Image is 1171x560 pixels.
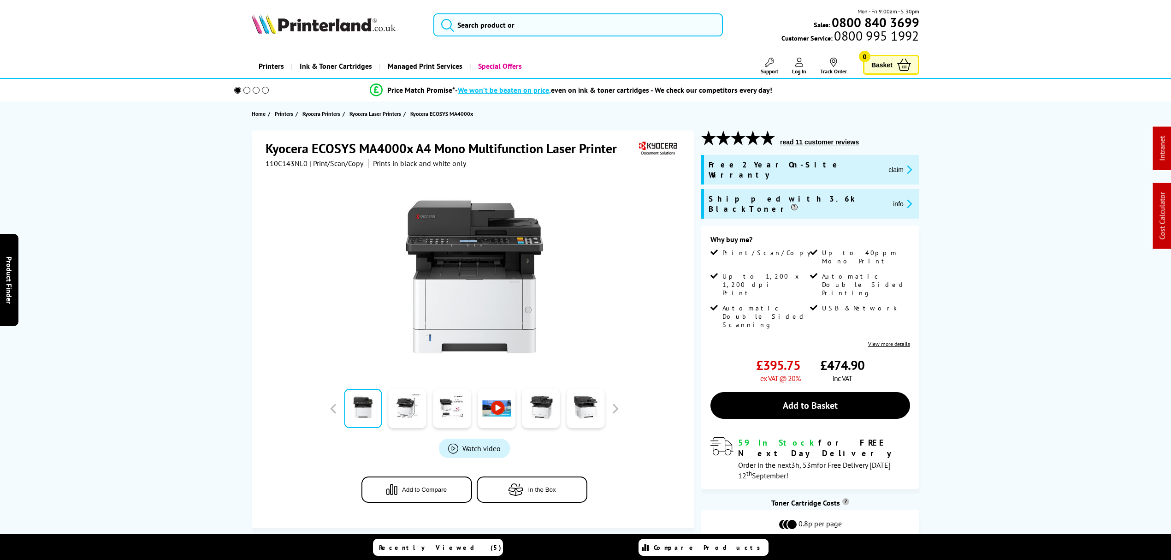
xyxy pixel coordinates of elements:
span: Kyocera ECOSYS MA4000x [410,109,473,119]
a: Kyocera Printers [302,109,343,119]
h1: Kyocera ECOSYS MA4000x A4 Mono Multifunction Laser Printer [266,140,626,157]
a: Home [252,109,268,119]
a: 0800 840 3699 [830,18,919,27]
a: Support [761,58,778,75]
span: 0 [859,51,870,62]
span: Shipped with 3.6k Black Toner [709,194,886,214]
a: Special Offers [469,54,529,78]
a: Intranet [1158,136,1167,161]
img: Printerland Logo [252,14,396,34]
span: inc VAT [833,374,852,383]
span: Mon - Fri 9:00am - 5:30pm [858,7,919,16]
button: read 11 customer reviews [777,138,862,146]
span: Product Finder [5,256,14,304]
span: USB & Network [822,304,897,312]
img: Kyocera [637,140,679,157]
span: Compare Products [654,543,765,552]
a: Track Order [820,58,847,75]
a: Printers [275,109,296,119]
span: Watch video [462,444,501,453]
span: Up to 1,200 x 1,200 dpi Print [722,272,808,297]
input: Search product or [433,13,723,36]
button: In the Box [477,477,587,503]
span: £474.90 [820,357,864,374]
span: Basket [871,59,893,71]
span: We won’t be beaten on price, [458,85,551,95]
div: Why buy me? [710,235,910,249]
a: Add to Basket [710,392,910,419]
span: Home [252,109,266,119]
span: Customer Service: [781,31,919,42]
span: 0800 995 1992 [833,31,919,40]
span: Order in the next for Free Delivery [DATE] 12 September! [738,460,891,480]
div: for FREE Next Day Delivery [738,437,910,459]
span: Sales: [814,20,830,29]
span: ex VAT @ 20% [760,374,800,383]
span: Free 2 Year On-Site Warranty [709,160,881,180]
sup: Cost per page [842,498,849,505]
a: Printers [252,54,291,78]
span: 3h, 53m [791,460,817,470]
a: Product_All_Videos [439,439,510,458]
div: - even on ink & toner cartridges - We check our competitors every day! [455,85,772,95]
span: Print/Scan/Copy [722,249,817,257]
span: Support [761,68,778,75]
a: Ink & Toner Cartridges [291,54,379,78]
i: Prints in black and white only [373,159,466,168]
a: Compare Products [639,539,769,556]
span: In the Box [528,486,556,493]
span: Price Match Promise* [387,85,455,95]
span: Add to Compare [402,486,447,493]
span: £395.75 [756,357,800,374]
button: promo-description [886,164,915,175]
span: Ink & Toner Cartridges [300,54,372,78]
div: Toner Cartridge Costs [701,498,919,507]
button: promo-description [890,198,915,209]
a: Kyocera Laser Printers [349,109,403,119]
a: Managed Print Services [379,54,469,78]
span: Printers [275,109,293,119]
span: Recently Viewed (5) [379,543,502,552]
span: 59 In Stock [738,437,818,448]
sup: th [746,469,752,477]
span: Automatic Double Sided Printing [822,272,908,297]
a: Printerland Logo [252,14,422,36]
span: Automatic Double Sided Scanning [722,304,808,329]
span: | Print/Scan/Copy [309,159,363,168]
a: Recently Viewed (5) [373,539,503,556]
span: 110C143NL0 [266,159,308,168]
a: Kyocera ECOSYS MA4000x [410,109,475,119]
span: Log In [792,68,806,75]
span: 0.8p per page [798,519,842,530]
div: modal_delivery [710,437,910,480]
span: Kyocera Laser Printers [349,109,401,119]
span: Up to 40ppm Mono Print [822,249,908,265]
img: Kyocera ECOSYS MA4000x [384,186,565,367]
li: modal_Promise [221,82,921,98]
button: Add to Compare [361,477,472,503]
b: 0800 840 3699 [832,14,919,31]
a: View more details [868,340,910,347]
a: Log In [792,58,806,75]
a: Basket 0 [863,55,919,75]
span: Kyocera Printers [302,109,340,119]
a: Cost Calculator [1158,192,1167,240]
